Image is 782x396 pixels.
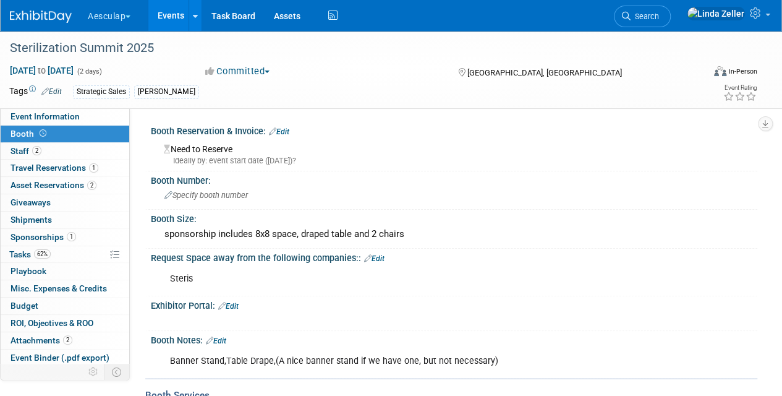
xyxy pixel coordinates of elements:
a: Search [614,6,671,27]
a: Budget [1,298,129,314]
a: Edit [41,87,62,96]
span: 1 [67,232,76,241]
a: Edit [364,254,385,263]
div: Ideally by: event start date ([DATE])? [164,155,748,166]
span: Booth not reserved yet [37,129,49,138]
a: Asset Reservations2 [1,177,129,194]
span: Tasks [9,249,51,259]
span: Specify booth number [164,191,248,200]
div: Steris [161,267,637,291]
span: 62% [34,249,51,259]
a: Sponsorships1 [1,229,129,246]
span: (2 days) [76,67,102,75]
td: Personalize Event Tab Strip [83,364,104,380]
span: 2 [87,181,96,190]
div: Banner Stand,Table Drape,(A nice banner stand if we have one, but not necessary) [161,349,637,374]
span: Asset Reservations [11,180,96,190]
td: Toggle Event Tabs [104,364,130,380]
a: Event Information [1,108,129,125]
span: Misc. Expenses & Credits [11,283,107,293]
a: Edit [269,127,289,136]
a: Booth [1,126,129,142]
a: Event Binder (.pdf export) [1,350,129,366]
div: In-Person [728,67,757,76]
span: Playbook [11,266,46,276]
div: Booth Size: [151,210,757,225]
img: ExhibitDay [10,11,72,23]
span: Staff [11,146,41,156]
span: [DATE] [DATE] [9,65,74,76]
a: Edit [206,337,226,345]
a: Giveaways [1,194,129,211]
div: Sterilization Summit 2025 [6,37,694,59]
span: to [36,66,48,75]
a: Tasks62% [1,246,129,263]
a: Staff2 [1,143,129,160]
td: Tags [9,85,62,99]
div: [PERSON_NAME] [134,85,199,98]
img: Linda Zeller [687,7,745,20]
div: Need to Reserve [160,140,748,166]
span: [GEOGRAPHIC_DATA], [GEOGRAPHIC_DATA] [467,68,621,77]
div: Exhibitor Portal: [151,296,757,312]
span: Search [631,12,659,21]
span: Budget [11,301,38,311]
div: Booth Reservation & Invoice: [151,122,757,138]
span: Shipments [11,215,52,225]
a: Playbook [1,263,129,280]
div: Request Space away from the following companies:: [151,249,757,265]
a: Shipments [1,212,129,228]
a: Travel Reservations1 [1,160,129,176]
span: Sponsorships [11,232,76,242]
div: sponsorship includes 8x8 space, draped table and 2 chairs [160,225,748,244]
a: Edit [218,302,239,311]
div: Booth Number: [151,171,757,187]
span: 1 [89,163,98,173]
span: Event Information [11,111,80,121]
a: Attachments2 [1,332,129,349]
span: ROI, Objectives & ROO [11,318,93,328]
div: Booth Notes: [151,331,757,347]
span: Giveaways [11,197,51,207]
a: ROI, Objectives & ROO [1,315,129,332]
a: Misc. Expenses & Credits [1,280,129,297]
span: 2 [32,146,41,155]
img: Format-Inperson.png [714,66,726,76]
span: Attachments [11,335,72,345]
span: 2 [63,335,72,345]
span: Event Binder (.pdf export) [11,353,109,363]
button: Committed [201,65,274,78]
span: Booth [11,129,49,139]
span: Travel Reservations [11,163,98,173]
div: Event Format [648,64,757,83]
div: Strategic Sales [73,85,130,98]
div: Event Rating [723,85,757,91]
